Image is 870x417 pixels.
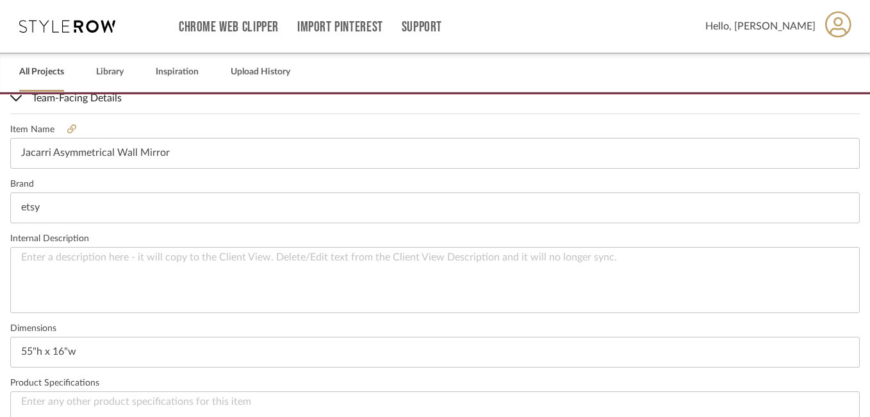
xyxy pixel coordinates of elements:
[156,64,199,81] a: Inspiration
[10,323,860,334] label: Dimensions
[231,64,290,81] a: Upload History
[10,378,860,389] label: Product Specifications
[10,192,860,223] input: Enter Brand
[96,64,124,81] a: Library
[297,22,383,33] a: Import Pinterest
[705,19,816,34] span: Hello, [PERSON_NAME]
[179,22,279,33] a: Chrome Web Clipper
[10,234,860,244] label: Internal Description
[10,138,860,169] input: Enter Item Name
[19,64,64,81] a: All Projects
[10,179,860,190] label: Brand
[10,124,860,135] label: Item Name
[10,337,860,368] input: Enter the dimensions of this item
[402,22,442,33] a: Support
[10,90,855,106] span: Team-Facing Details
